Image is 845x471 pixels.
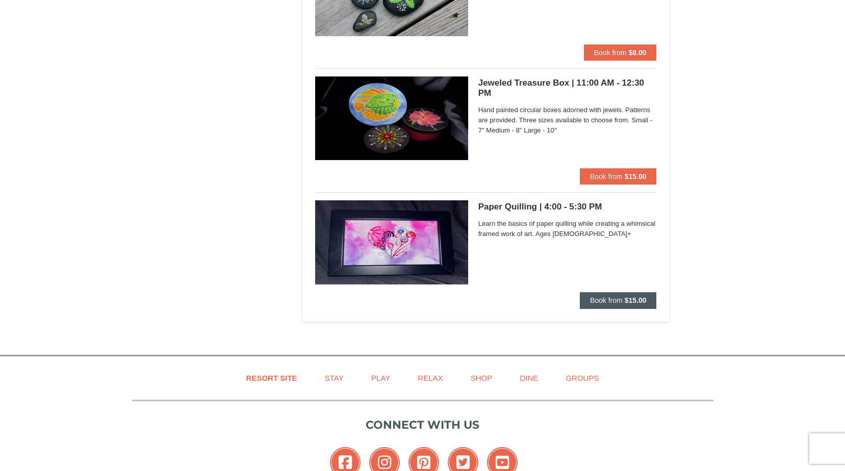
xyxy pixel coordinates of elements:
a: Groups [553,367,611,389]
span: Book from [590,172,623,180]
button: Book from $8.00 [584,44,657,61]
button: Book from $15.00 [580,292,657,308]
strong: $8.00 [628,48,646,57]
img: 6619869-1604-7295e9ee.jpg [315,76,468,160]
a: Stay [312,367,356,389]
strong: $15.00 [625,172,647,180]
span: Book from [594,48,627,57]
h5: Jeweled Treasure Box | 11:00 AM - 12:30 PM [478,78,657,98]
span: Hand painted circular boxes adorned with jewels. Patterns are provided. Three sizes available to ... [478,105,657,136]
a: Dine [507,367,551,389]
span: Learn the basics of paper quilling while creating a whimsical framed work of art. Ages [DEMOGRAPH... [478,219,657,239]
strong: $15.00 [625,296,647,304]
a: Resort Site [234,367,310,389]
img: 6619869-1458-18a998eb.jpg [315,200,468,284]
span: Book from [590,296,623,304]
a: Relax [405,367,455,389]
p: Connect with us [132,416,713,433]
h5: Paper Quilling | 4:00 - 5:30 PM [478,202,657,212]
a: Shop [458,367,505,389]
a: Play [359,367,403,389]
button: Book from $15.00 [580,168,657,185]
